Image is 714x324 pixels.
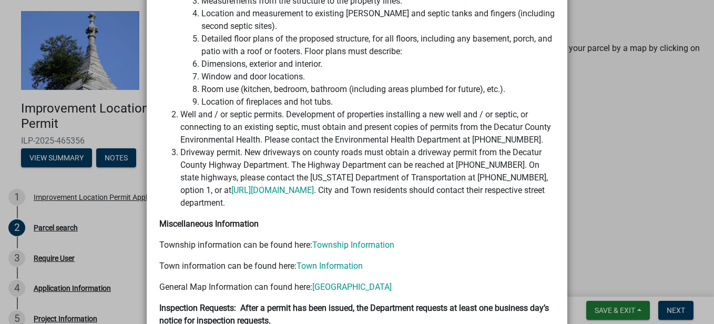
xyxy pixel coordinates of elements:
[201,33,555,58] li: Detailed floor plans of the proposed structure, for all floors, including any basement, porch, an...
[201,96,555,108] li: Location of fireplaces and hot tubs.
[312,240,394,250] a: Township Information
[180,146,555,209] li: Driveway permit. New driveways on county roads must obtain a driveway permit from the Decatur Cou...
[159,219,259,229] strong: Miscellaneous Information
[201,7,555,33] li: Location and measurement to existing [PERSON_NAME] and septic tanks and fingers (including second...
[201,70,555,83] li: Window and door locations.
[297,261,363,271] a: Town Information
[159,260,555,272] p: Town information can be found here:
[180,108,555,146] li: Well and / or septic permits. Development of properties installing a new well and / or septic, or...
[231,185,314,195] a: [URL][DOMAIN_NAME]
[312,282,392,292] a: [GEOGRAPHIC_DATA]
[201,58,555,70] li: Dimensions, exterior and interior.
[201,83,555,96] li: Room use (kitchen, bedroom, bathroom (including areas plumbed for future), etc.).
[159,281,555,293] p: General Map Information can found here:
[159,239,555,251] p: Township information can be found here:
